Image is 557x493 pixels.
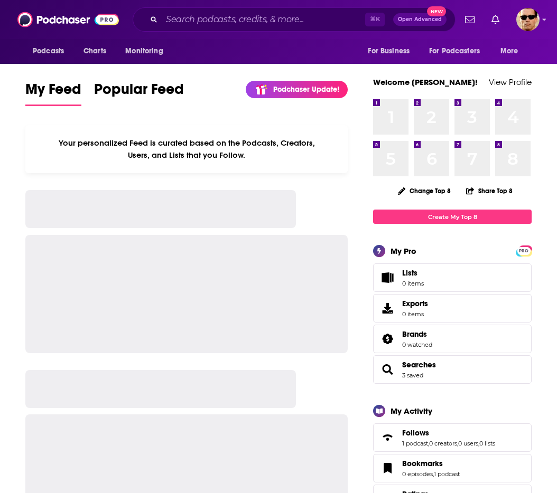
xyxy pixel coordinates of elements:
span: Exports [377,301,398,316]
img: User Profile [516,8,540,31]
span: , [478,440,479,447]
a: Bookmarks [377,461,398,476]
a: Searches [402,360,436,369]
span: More [500,44,518,59]
a: 1 podcast [402,440,428,447]
span: , [433,470,434,478]
span: ⌘ K [365,13,385,26]
a: My Feed [25,80,81,106]
a: Searches [377,362,398,377]
div: My Activity [391,406,432,416]
span: Charts [83,44,106,59]
span: Exports [402,299,428,308]
span: For Podcasters [429,44,480,59]
span: Bookmarks [402,459,443,468]
a: 0 watched [402,341,432,348]
img: Podchaser - Follow, Share and Rate Podcasts [17,10,119,30]
a: 0 lists [479,440,495,447]
a: Popular Feed [94,80,184,106]
span: , [457,440,458,447]
span: For Business [368,44,410,59]
span: Logged in as karldevries [516,8,540,31]
a: Brands [402,329,432,339]
span: Lists [402,268,424,278]
span: Podcasts [33,44,64,59]
button: Share Top 8 [466,181,513,201]
span: Open Advanced [398,17,442,22]
a: 0 users [458,440,478,447]
button: open menu [360,41,423,61]
a: Create My Top 8 [373,210,532,224]
a: Exports [373,294,532,323]
a: Welcome [PERSON_NAME]! [373,77,478,87]
div: Your personalized Feed is curated based on the Podcasts, Creators, Users, and Lists that you Follow. [25,125,348,173]
span: My Feed [25,80,81,105]
button: open menu [493,41,532,61]
button: Open AdvancedNew [393,13,447,26]
input: Search podcasts, credits, & more... [162,11,365,28]
a: 0 episodes [402,470,433,478]
p: Podchaser Update! [273,85,339,94]
a: Follows [377,430,398,445]
a: View Profile [489,77,532,87]
a: Show notifications dropdown [487,11,504,29]
span: Popular Feed [94,80,184,105]
span: Lists [402,268,417,278]
span: Monitoring [125,44,163,59]
span: Brands [373,325,532,353]
span: Lists [377,270,398,285]
div: Search podcasts, credits, & more... [133,7,456,32]
a: PRO [517,246,530,254]
a: 0 creators [429,440,457,447]
a: Charts [77,41,113,61]
button: Show profile menu [516,8,540,31]
span: Brands [402,329,427,339]
a: Brands [377,331,398,346]
a: 3 saved [402,372,423,379]
button: open menu [422,41,495,61]
button: Change Top 8 [392,184,457,197]
button: open menu [25,41,78,61]
a: Lists [373,263,532,292]
button: open menu [118,41,177,61]
a: Show notifications dropdown [461,11,479,29]
span: 0 items [402,310,428,318]
span: Searches [373,355,532,384]
a: Bookmarks [402,459,460,468]
span: Follows [373,423,532,452]
span: Bookmarks [373,454,532,482]
a: Follows [402,428,495,438]
span: Follows [402,428,429,438]
span: 0 items [402,280,424,287]
span: , [428,440,429,447]
span: New [427,6,446,16]
a: 1 podcast [434,470,460,478]
div: My Pro [391,246,416,256]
